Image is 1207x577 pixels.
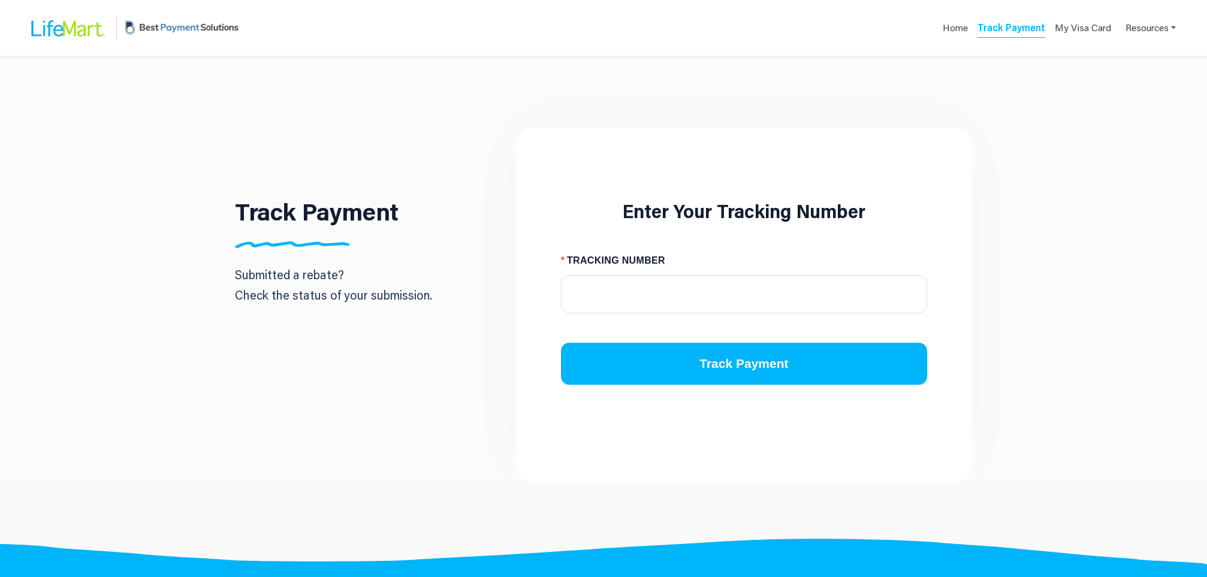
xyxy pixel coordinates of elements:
a: LifeMart LogoBPS Logo [22,8,242,48]
p: Submitted a rebate? Check the status of your submission. [235,264,432,305]
a: My Visa Card [1055,16,1111,40]
h2: Enter Your Tracking Number [561,202,927,220]
a: Resources [1125,16,1176,40]
button: Track Payment [561,343,927,385]
img: Divider [235,241,350,248]
span: Track Payment [699,354,788,373]
h1: Track Payment [235,200,399,223]
span: TRACKING NUMBER [567,251,665,270]
img: LifeMart Logo [22,9,111,47]
img: BPS Logo [122,8,242,48]
a: Home [943,21,968,38]
a: Track Payment [977,21,1045,38]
